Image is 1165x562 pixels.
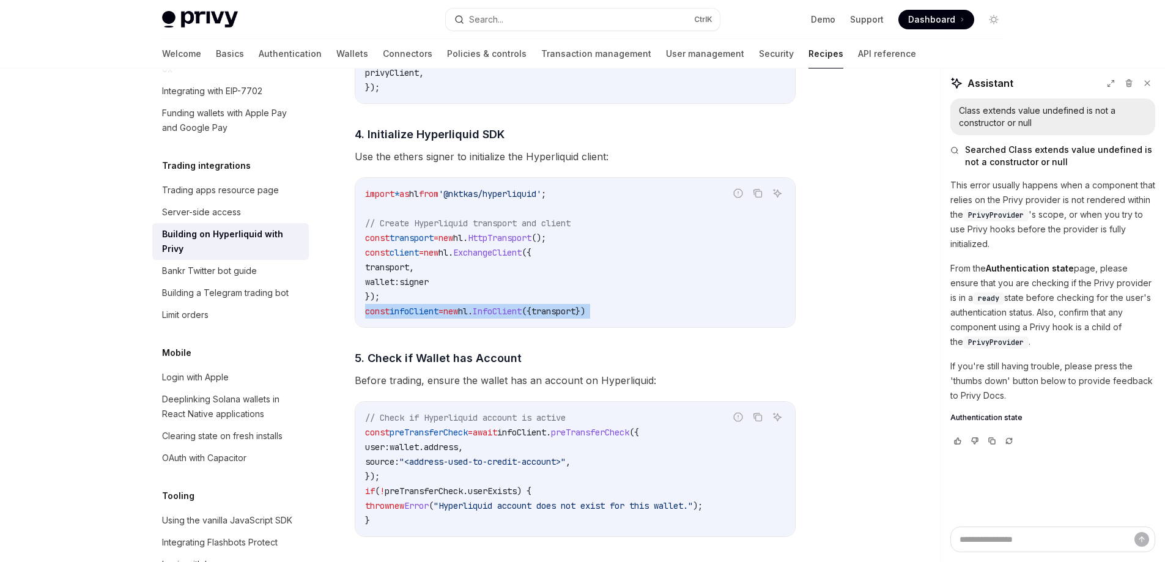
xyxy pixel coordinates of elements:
div: Using the vanilla JavaScript SDK [162,513,292,528]
span: "Hyperliquid account does not exist for this wallet." [434,500,693,511]
span: const [365,427,390,438]
a: Authentication state [950,413,1155,423]
span: . [468,306,473,317]
span: ; [541,188,546,199]
a: Deeplinking Solana wallets in React Native applications [152,388,309,425]
a: Integrating with EIP-7702 [152,80,309,102]
button: Vote that response was not good [967,435,982,447]
div: Search... [469,12,503,27]
div: Building a Telegram trading bot [162,286,289,300]
a: Building a Telegram trading bot [152,282,309,304]
span: import [365,188,394,199]
span: . [463,486,468,497]
a: Clearing state on fresh installs [152,425,309,447]
a: User management [666,39,744,68]
a: Transaction management [541,39,651,68]
p: If you're still having trouble, please press the 'thumbs down' button below to provide feedback t... [950,359,1155,403]
span: const [365,232,390,243]
a: Using the vanilla JavaScript SDK [152,509,309,531]
span: = [438,306,443,317]
span: Authentication state [950,413,1023,423]
span: signer [399,276,429,287]
span: . [546,427,551,438]
button: Report incorrect code [730,185,746,201]
span: wallet: [365,276,399,287]
span: hl [453,232,463,243]
span: "<address-used-to-credit-account>" [399,456,566,467]
span: const [365,306,390,317]
span: transport [365,262,409,273]
span: hl [458,306,468,317]
span: preTransferCheck [390,427,468,438]
span: (); [531,232,546,243]
a: OAuth with Capacitor [152,447,309,469]
span: = [468,427,473,438]
span: ({ [522,247,531,258]
a: Limit orders [152,304,309,326]
a: Connectors [383,39,432,68]
a: Security [759,39,794,68]
span: // Create Hyperliquid transport and client [365,218,571,229]
span: const [365,247,390,258]
span: await [473,427,497,438]
h5: Tooling [162,489,194,503]
span: // Check if Hyperliquid account is active [365,412,566,423]
span: Searched Class extends value undefined is not a constructor or null [965,144,1155,168]
h5: Mobile [162,346,191,360]
span: '@nktkas/hyperliquid' [438,188,541,199]
span: transport [531,306,575,317]
span: Dashboard [908,13,955,26]
button: Report incorrect code [730,409,746,425]
img: light logo [162,11,238,28]
div: Funding wallets with Apple Pay and Google Pay [162,106,301,135]
div: Login with Apple [162,370,229,385]
div: Deeplinking Solana wallets in React Native applications [162,392,301,421]
a: Server-side access [152,201,309,223]
span: new [443,306,458,317]
a: Demo [811,13,835,26]
span: new [390,500,404,511]
span: ({ [629,427,639,438]
a: Bankr Twitter bot guide [152,260,309,282]
button: Reload last chat [1002,435,1016,447]
span: from [419,188,438,199]
strong: Authentication state [986,263,1074,273]
span: 4. Initialize Hyperliquid SDK [355,126,505,142]
a: Dashboard [898,10,974,29]
span: infoClient [390,306,438,317]
span: source: [365,456,399,467]
div: Clearing state on fresh installs [162,429,283,443]
span: transport [390,232,434,243]
div: Trading apps resource page [162,183,279,198]
span: } [365,515,370,526]
span: infoClient [497,427,546,438]
p: From the page, please ensure that you are checking if the Privy provider is in a state before che... [950,261,1155,349]
span: as [399,188,409,199]
button: Search...CtrlK [446,9,720,31]
span: Ctrl K [694,15,712,24]
a: Wallets [336,39,368,68]
span: Before trading, ensure the wallet has an account on Hyperliquid: [355,372,796,389]
span: new [424,247,438,258]
a: Support [850,13,884,26]
button: Copy the contents from the code block [750,409,766,425]
button: Copy chat response [985,435,999,447]
span: . [448,247,453,258]
span: userExists [468,486,517,497]
span: new [438,232,453,243]
span: , [419,67,424,78]
span: ready [978,294,999,303]
span: ! [380,486,385,497]
span: }); [365,471,380,482]
button: Toggle dark mode [984,10,1004,29]
a: Policies & controls [447,39,527,68]
span: . [419,442,424,453]
span: privyClient [365,67,419,78]
span: user: [365,442,390,453]
div: Server-side access [162,205,241,220]
span: ExchangeClient [453,247,522,258]
span: client [390,247,419,258]
a: Trading apps resource page [152,179,309,201]
span: , [566,456,571,467]
div: Integrating Flashbots Protect [162,535,278,550]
